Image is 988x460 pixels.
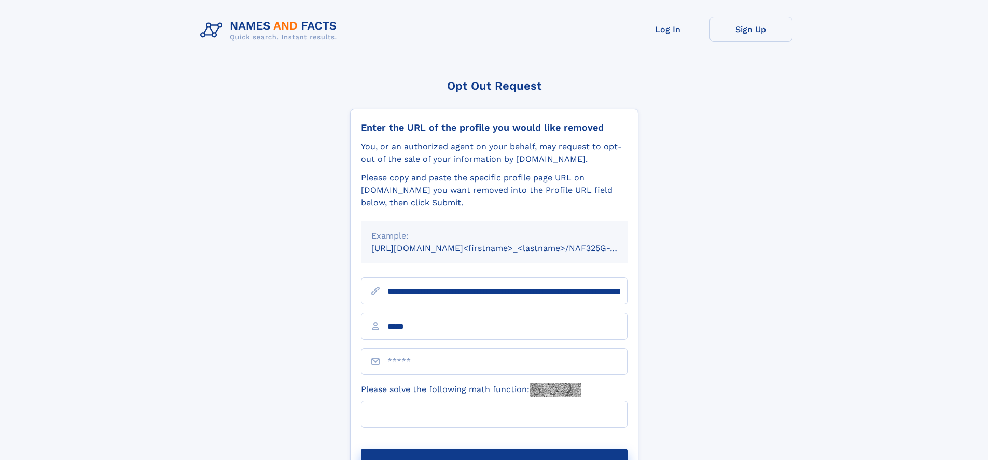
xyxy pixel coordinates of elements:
div: You, or an authorized agent on your behalf, may request to opt-out of the sale of your informatio... [361,141,628,165]
img: Logo Names and Facts [196,17,345,45]
div: Enter the URL of the profile you would like removed [361,122,628,133]
label: Please solve the following math function: [361,383,581,397]
div: Example: [371,230,617,242]
a: Log In [627,17,709,42]
div: Opt Out Request [350,79,638,92]
a: Sign Up [709,17,792,42]
div: Please copy and paste the specific profile page URL on [DOMAIN_NAME] you want removed into the Pr... [361,172,628,209]
small: [URL][DOMAIN_NAME]<firstname>_<lastname>/NAF325G-xxxxxxxx [371,243,647,253]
